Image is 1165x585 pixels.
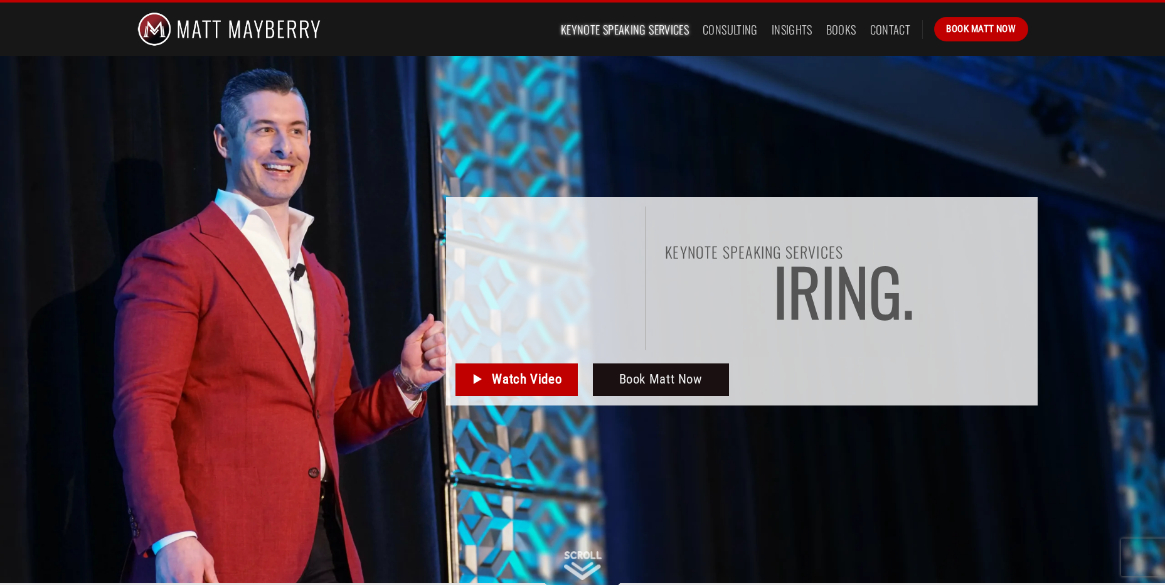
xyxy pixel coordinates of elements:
span: Book Matt Now [619,369,703,390]
a: Book Matt Now [593,363,729,396]
a: Consulting [703,18,758,41]
a: Contact [870,18,911,41]
a: Book Matt Now [934,17,1028,41]
a: Watch Video [455,363,578,396]
img: Scroll Down [564,551,602,580]
span: Book Matt Now [946,21,1016,36]
a: Keynote Speaking Services [561,18,689,41]
a: Books [826,18,856,41]
a: Insights [772,18,812,41]
img: Matt Mayberry [137,3,321,56]
span: Watch Video [492,369,561,390]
